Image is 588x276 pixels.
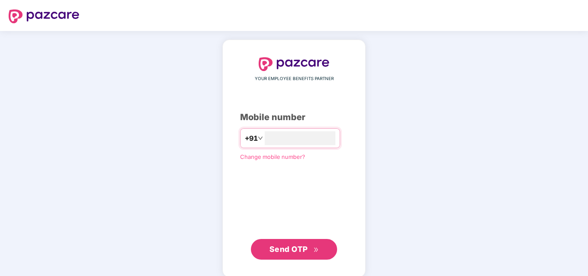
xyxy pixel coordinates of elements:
[251,239,337,260] button: Send OTPdouble-right
[245,133,258,144] span: +91
[258,136,263,141] span: down
[9,9,79,23] img: logo
[269,245,308,254] span: Send OTP
[259,57,329,71] img: logo
[255,75,334,82] span: YOUR EMPLOYEE BENEFITS PARTNER
[240,111,348,124] div: Mobile number
[240,153,305,160] a: Change mobile number?
[313,247,319,253] span: double-right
